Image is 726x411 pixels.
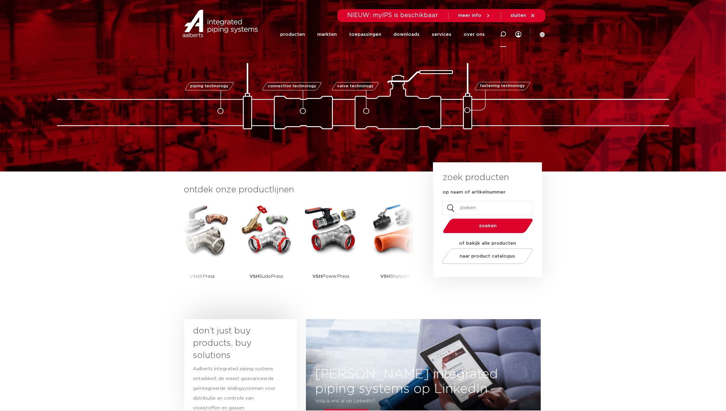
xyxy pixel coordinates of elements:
strong: VSH [312,274,322,279]
a: producten [280,23,305,46]
span: connection technology [267,84,316,88]
span: valve technology [337,84,374,88]
input: zoeken [442,201,532,215]
a: VSHPowerPress [303,202,359,296]
a: services [432,23,451,46]
span: meer info [458,13,482,18]
span: piping technology [190,84,229,88]
strong: of bekijk alle producten [459,241,516,246]
span: sluiten [511,13,526,18]
strong: VSH [190,274,199,279]
a: markten [317,23,337,46]
p: Shurjoint [380,257,410,296]
strong: VSH [380,274,390,279]
p: XPress [190,257,215,296]
a: VSHXPress [175,202,230,296]
a: VSHSudoPress [239,202,294,296]
span: fastening technology [480,84,525,88]
a: toepassingen [349,23,381,46]
div: my IPS [515,22,521,47]
h3: [PERSON_NAME] integrated piping systems op LinkedIn [306,367,541,396]
span: zoeken [459,224,517,228]
button: zoeken [440,218,535,234]
a: sluiten [511,13,536,18]
p: SudoPress [250,257,284,296]
p: PowerPress [312,257,349,296]
label: op naam of artikelnummer [442,189,506,195]
a: naar product catalogus [440,248,534,264]
a: downloads [393,23,419,46]
a: over ons [464,23,485,46]
p: Volg jij ons al op LinkedIn? [315,396,495,406]
a: VSHShurjoint [368,202,423,296]
strong: VSH [250,274,260,279]
h3: don’t just buy products, buy solutions [193,325,276,362]
span: naar product catalogus [460,254,515,258]
span: NIEUW: myIPS is beschikbaar [348,12,438,18]
nav: Menu [280,23,485,46]
a: meer info [458,13,491,18]
h3: ontdek onze productlijnen [184,184,412,196]
h3: zoek producten [442,172,509,184]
